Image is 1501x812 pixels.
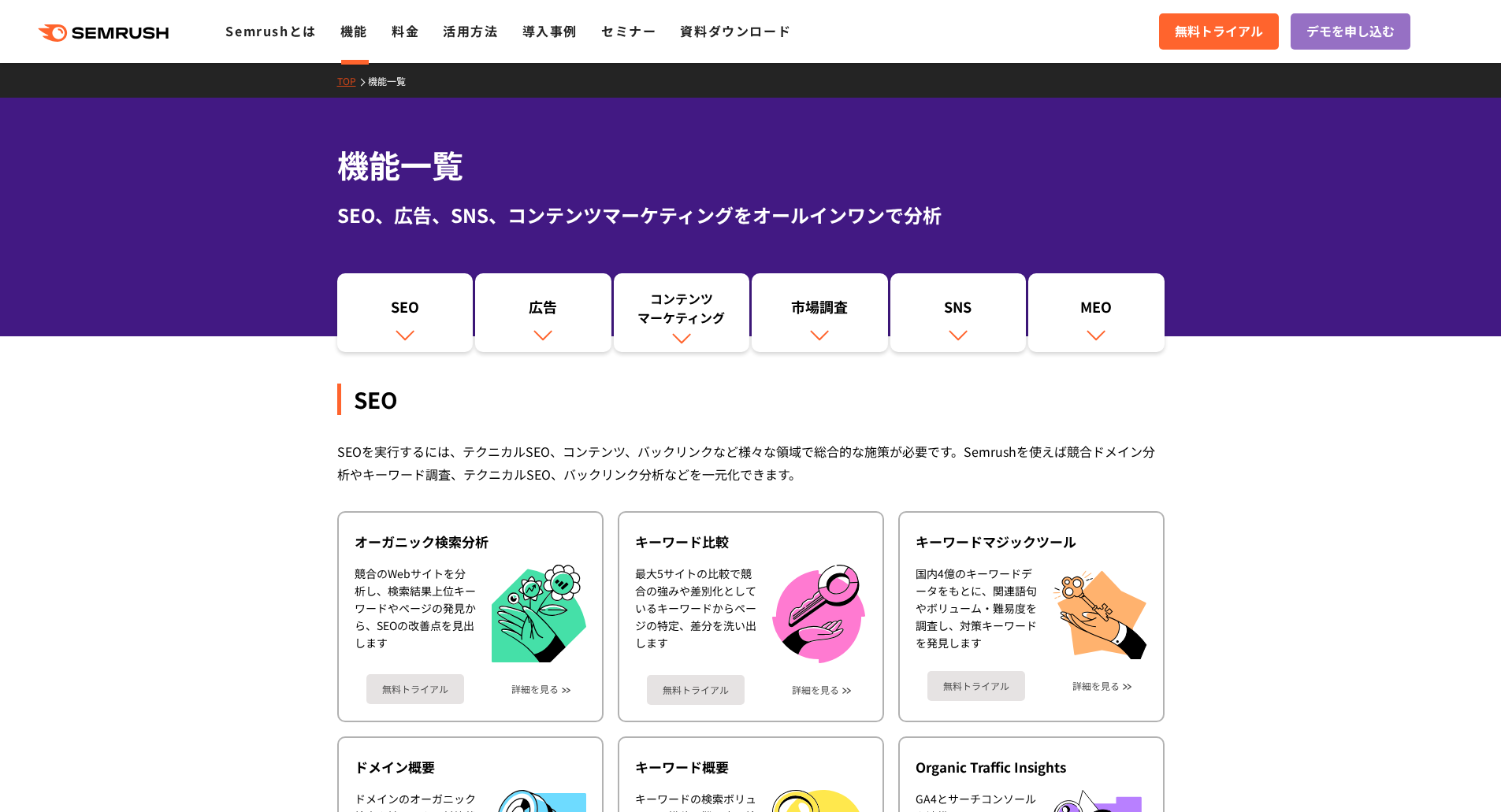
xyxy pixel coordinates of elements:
div: 競合のWebサイトを分析し、検索結果上位キーワードやページの発見から、SEOの改善点を見出します [355,565,476,663]
div: コンテンツ マーケティング [622,289,742,327]
a: 活用方法 [443,21,498,40]
div: SEO、広告、SNS、コンテンツマーケティングをオールインワンで分析 [337,201,1165,229]
a: 機能 [340,21,368,40]
div: 最大5サイトの比較で競合の強みや差別化としているキーワードからページの特定、差分を洗い出します [635,565,756,663]
img: キーワード比較 [772,565,865,663]
a: SNS [890,273,1027,352]
a: コンテンツマーケティング [614,273,750,352]
a: デモを申し込む [1291,13,1410,50]
a: 無料トライアル [927,671,1025,701]
span: デモを申し込む [1306,21,1395,42]
span: 無料トライアル [1175,21,1263,42]
a: 詳細を見る [792,684,839,695]
img: オーガニック検索分析 [492,565,586,663]
a: 無料トライアル [1159,13,1279,50]
a: 市場調査 [752,273,888,352]
div: キーワード概要 [635,758,867,777]
div: MEO [1036,297,1157,324]
a: 広告 [475,273,611,352]
div: キーワード比較 [635,532,867,551]
div: オーガニック検索分析 [355,532,586,551]
h1: 機能一覧 [337,142,1165,188]
a: 導入事例 [522,21,578,40]
div: ドメイン概要 [355,758,586,777]
img: キーワードマジックツール [1053,565,1147,659]
div: Organic Traffic Insights [916,758,1147,777]
a: 詳細を見る [1072,680,1120,691]
a: SEO [337,273,474,352]
div: 国内4億のキーワードデータをもとに、関連語句やボリューム・難易度を調査し、対策キーワードを発見します [916,565,1037,659]
a: 詳細を見る [511,684,559,695]
div: SEO [337,384,1165,415]
a: 無料トライアル [366,674,464,704]
div: SEOを実行するには、テクニカルSEO、コンテンツ、バックリンクなど様々な領域で総合的な施策が必要です。Semrushを使えば競合ドメイン分析やキーワード調査、テクニカルSEO、バックリンク分析... [337,440,1165,486]
div: SEO [345,297,466,324]
a: TOP [337,74,368,87]
a: 無料トライアル [647,675,745,705]
div: 広告 [483,297,604,324]
a: Semrushとは [225,21,316,40]
a: 料金 [392,21,419,40]
a: 機能一覧 [368,74,418,87]
div: 市場調査 [760,297,880,324]
div: キーワードマジックツール [916,532,1147,551]
a: MEO [1028,273,1165,352]
a: 資料ダウンロード [680,21,791,40]
a: セミナー [601,21,656,40]
div: SNS [898,297,1019,324]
